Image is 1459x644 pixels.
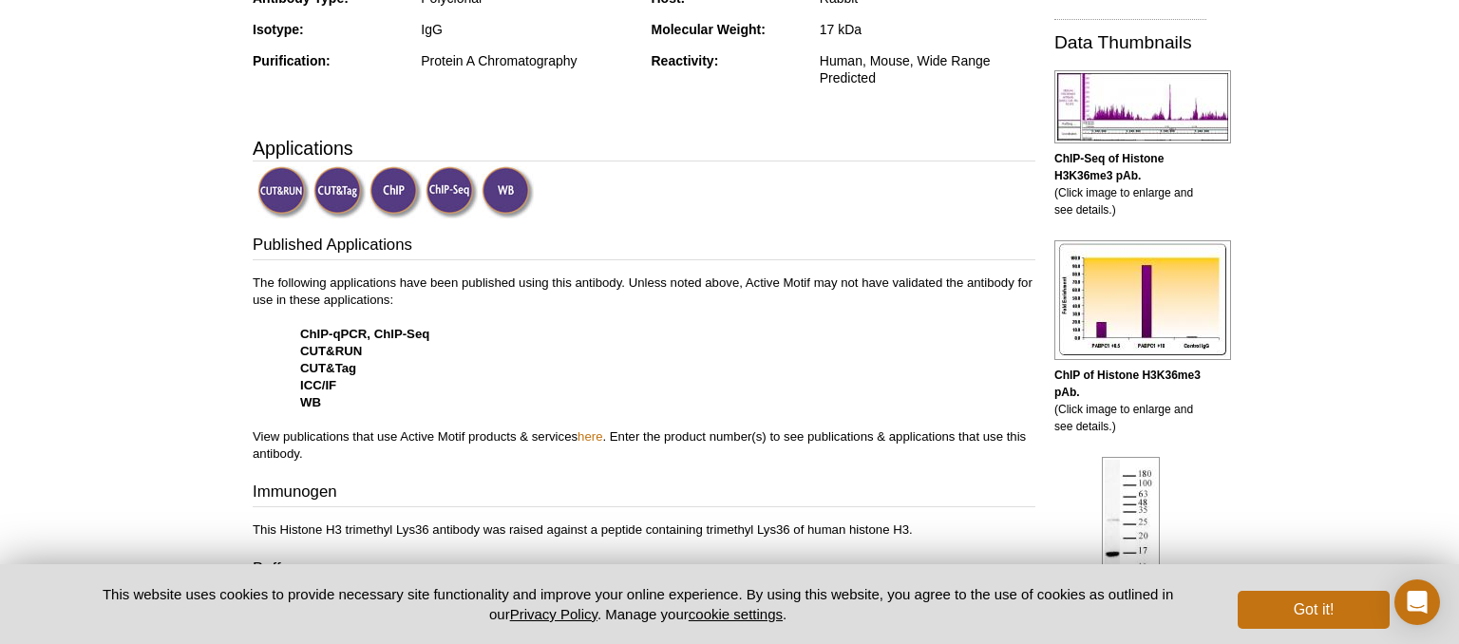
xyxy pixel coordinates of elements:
strong: Isotype: [253,22,304,37]
img: ChIP Validated [369,166,422,218]
b: ChIP of Histone H3K36me3 pAb. [1054,369,1201,399]
img: ChIP-Seq Validated [426,166,478,218]
h3: Published Applications [253,234,1035,260]
div: 17 kDa [820,21,1035,38]
h3: Immunogen [253,481,1035,507]
strong: Molecular Weight: [652,22,766,37]
img: Histone H3K36me3 antibody (pAb) tested by ChIP-Seq. [1054,70,1231,143]
strong: CUT&RUN [300,344,362,358]
strong: CUT&Tag [300,361,356,375]
h3: Buffer [253,558,1035,584]
strong: ICC/IF [300,378,336,392]
img: Western Blot Validated [482,166,534,218]
p: This Histone H3 trimethyl Lys36 antibody was raised against a peptide containing trimethyl Lys36 ... [253,521,1035,539]
h2: Data Thumbnails [1054,34,1206,51]
img: Histone H3K36me3 antibody (pAb) tested by ChIP. [1054,240,1231,360]
div: Protein A Chromatography [421,52,636,69]
img: Histone H3K36me3 antibody (pAb) tested by Western blot. [1102,457,1160,605]
b: ChIP-Seq of Histone H3K36me3 pAb. [1054,152,1164,182]
p: (Click image to enlarge and see details.) [1054,367,1206,435]
strong: ChIP-qPCR, ChIP-Seq [300,327,429,341]
div: Human, Mouse, Wide Range Predicted [820,52,1035,86]
div: Open Intercom Messenger [1394,579,1440,625]
strong: WB [300,395,321,409]
div: IgG [421,21,636,38]
strong: Reactivity: [652,53,719,68]
img: CUT&Tag Validated [313,166,366,218]
p: This website uses cookies to provide necessary site functionality and improve your online experie... [69,584,1206,624]
button: Got it! [1238,591,1390,629]
p: (Click image to enlarge and see details.) [1054,150,1206,218]
a: Privacy Policy [510,606,597,622]
strong: Purification: [253,53,331,68]
button: cookie settings [689,606,783,622]
h3: Applications [253,134,1035,162]
img: CUT&RUN Validated [257,166,310,218]
p: The following applications have been published using this antibody. Unless noted above, Active Mo... [253,275,1035,463]
a: here [578,429,602,444]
